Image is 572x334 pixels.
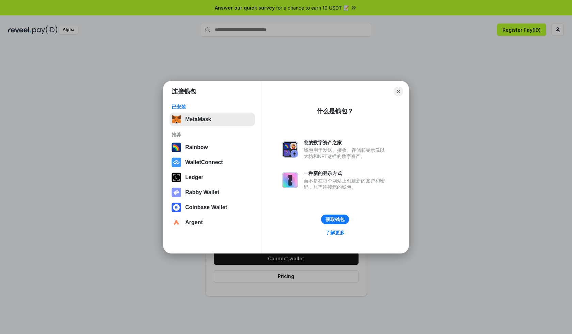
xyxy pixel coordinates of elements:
[185,159,223,165] div: WalletConnect
[304,140,388,146] div: 您的数字资产之家
[170,156,255,169] button: WalletConnect
[282,172,298,188] img: svg+xml,%3Csvg%20xmlns%3D%22http%3A%2F%2Fwww.w3.org%2F2000%2Fsvg%22%20fill%3D%22none%22%20viewBox...
[170,141,255,154] button: Rainbow
[172,218,181,227] img: svg+xml,%3Csvg%20width%3D%2228%22%20height%3D%2228%22%20viewBox%3D%220%200%2028%2028%22%20fill%3D...
[185,116,211,122] div: MetaMask
[172,203,181,212] img: svg+xml,%3Csvg%20width%3D%2228%22%20height%3D%2228%22%20viewBox%3D%220%200%2028%2028%22%20fill%3D...
[185,174,203,180] div: Ledger
[304,170,388,176] div: 一种新的登录方式
[170,186,255,199] button: Rabby Wallet
[172,173,181,182] img: svg+xml,%3Csvg%20xmlns%3D%22http%3A%2F%2Fwww.w3.org%2F2000%2Fsvg%22%20width%3D%2228%22%20height%3...
[185,144,208,150] div: Rainbow
[172,104,253,110] div: 已安装
[172,87,196,96] h1: 连接钱包
[172,132,253,138] div: 推荐
[394,87,403,96] button: Close
[170,216,255,229] button: Argent
[317,107,353,115] div: 什么是钱包？
[172,158,181,167] img: svg+xml,%3Csvg%20width%3D%2228%22%20height%3D%2228%22%20viewBox%3D%220%200%2028%2028%22%20fill%3D...
[172,188,181,197] img: svg+xml,%3Csvg%20xmlns%3D%22http%3A%2F%2Fwww.w3.org%2F2000%2Fsvg%22%20fill%3D%22none%22%20viewBox...
[172,115,181,124] img: svg+xml,%3Csvg%20fill%3D%22none%22%20height%3D%2233%22%20viewBox%3D%220%200%2035%2033%22%20width%...
[304,178,388,190] div: 而不是在每个网站上创建新的账户和密码，只需连接您的钱包。
[304,147,388,159] div: 钱包用于发送、接收、存储和显示像以太坊和NFT这样的数字资产。
[321,228,349,237] a: 了解更多
[185,189,219,195] div: Rabby Wallet
[325,230,345,236] div: 了解更多
[170,113,255,126] button: MetaMask
[282,141,298,158] img: svg+xml,%3Csvg%20xmlns%3D%22http%3A%2F%2Fwww.w3.org%2F2000%2Fsvg%22%20fill%3D%22none%22%20viewBox...
[172,143,181,152] img: svg+xml,%3Csvg%20width%3D%22120%22%20height%3D%22120%22%20viewBox%3D%220%200%20120%20120%22%20fil...
[170,201,255,214] button: Coinbase Wallet
[185,219,203,226] div: Argent
[325,216,345,222] div: 获取钱包
[170,171,255,184] button: Ledger
[321,215,349,224] button: 获取钱包
[185,204,227,210] div: Coinbase Wallet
